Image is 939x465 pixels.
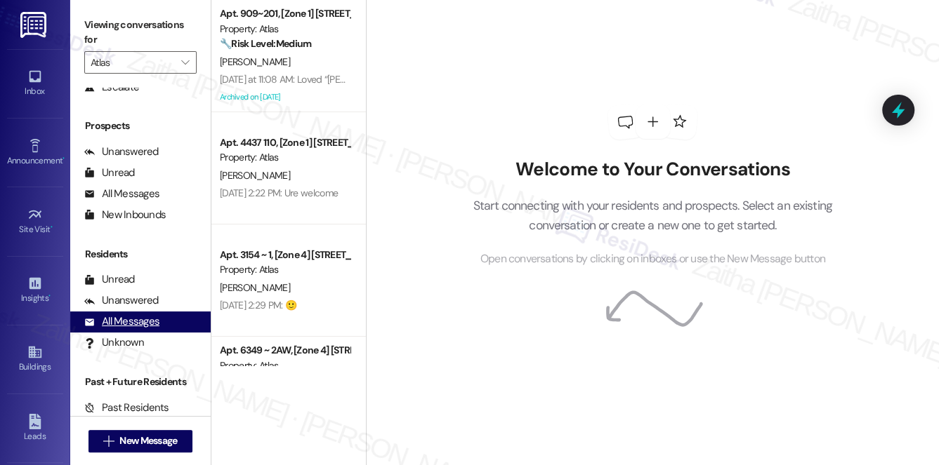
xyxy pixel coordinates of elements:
[220,262,350,277] div: Property: Atlas
[51,222,53,232] span: •
[220,358,350,373] div: Property: Atlas
[181,57,189,68] i: 
[84,272,135,287] div: Unread
[84,166,135,180] div: Unread
[220,135,350,150] div: Apt. 4437 110, [Zone 1] [STREET_ADDRESS]
[70,247,211,262] div: Residents
[70,375,211,389] div: Past + Future Residents
[7,410,63,447] a: Leads
[220,73,655,86] div: [DATE] at 11:08 AM: Loved “[PERSON_NAME] ([PERSON_NAME]): You're very welcome, [PERSON_NAME]!😊”
[84,400,169,415] div: Past Residents
[103,436,114,447] i: 
[220,37,311,50] strong: 🔧 Risk Level: Medium
[20,12,49,38] img: ResiDesk Logo
[220,299,296,311] div: [DATE] 2:29 PM: 🙂
[220,187,338,199] div: [DATE] 2:22 PM: Ure welcome
[84,208,166,222] div: New Inbounds
[88,430,192,452] button: New Message
[220,150,350,165] div: Property: Atlas
[220,22,350,36] div: Property: Atlas
[63,154,65,163] span: •
[119,433,177,448] span: New Message
[218,88,351,106] div: Archived on [DATE]
[70,119,211,133] div: Prospects
[220,248,350,262] div: Apt. 3154 ~ 1, [Zone 4] [STREET_ADDRESS]
[220,55,290,68] span: [PERSON_NAME]
[84,314,159,329] div: All Messages
[452,196,853,236] p: Start connecting with your residents and prospects. Select an existing conversation or create a n...
[91,51,174,74] input: All communities
[84,80,139,95] div: Escalate
[84,187,159,201] div: All Messages
[480,250,825,268] span: Open conversations by clicking on inboxes or use the New Message button
[7,65,63,102] a: Inbox
[7,340,63,378] a: Buildings
[220,6,350,21] div: Apt. 909~201, [Zone 1] [STREET_ADDRESS][PERSON_NAME]
[84,335,144,350] div: Unknown
[84,293,159,308] div: Unanswered
[220,169,290,182] span: [PERSON_NAME]
[7,203,63,241] a: Site Visit •
[220,343,350,358] div: Apt. 6349 ~ 2AW, [Zone 4] [STREET_ADDRESS]
[84,14,197,51] label: Viewing conversations for
[452,159,853,181] h2: Welcome to Your Conversations
[84,144,159,159] div: Unanswered
[7,271,63,309] a: Insights •
[48,291,51,301] span: •
[220,281,290,294] span: [PERSON_NAME]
